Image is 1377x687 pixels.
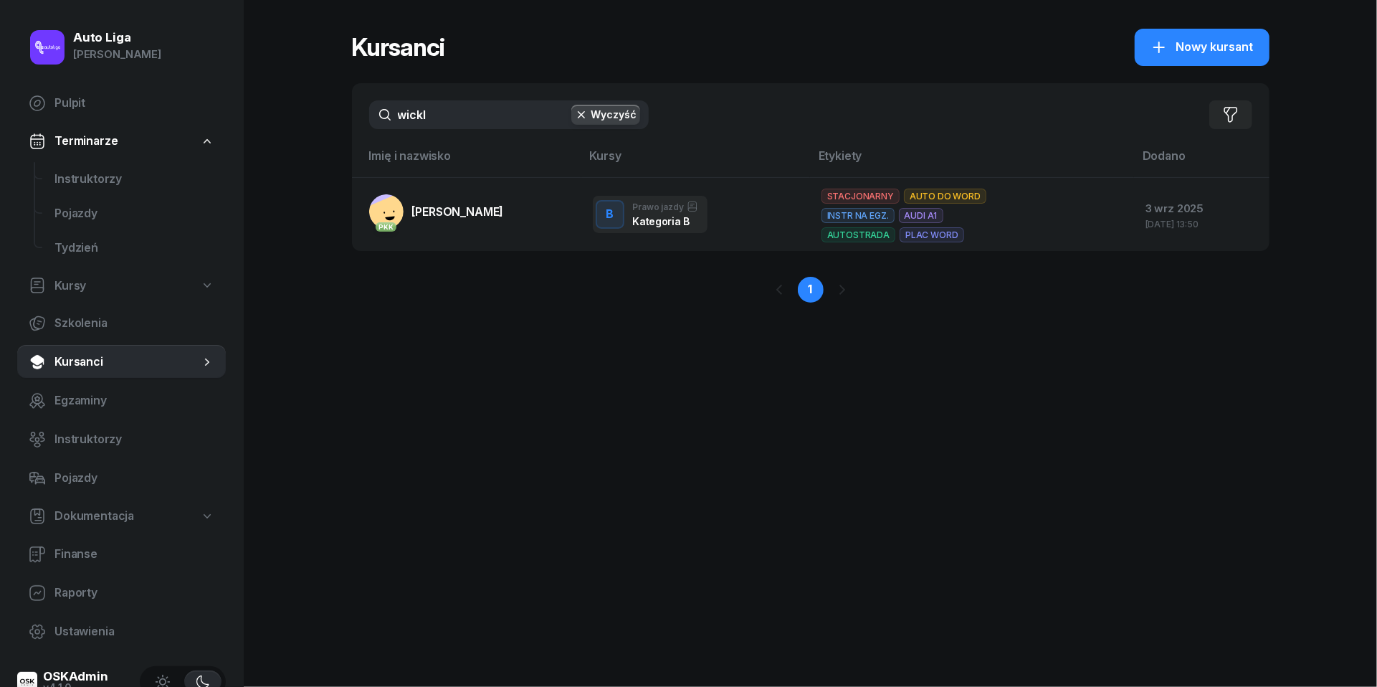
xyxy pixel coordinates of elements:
span: AUTO DO WORD [904,189,986,204]
a: Szkolenia [17,306,226,341]
span: Finanse [54,545,214,564]
a: Kursy [17,270,226,303]
a: Tydzień [43,231,226,265]
span: Nowy kursant [1176,38,1254,57]
input: Szukaj [369,100,649,129]
a: Dokumentacja [17,500,226,533]
span: Egzaminy [54,392,214,410]
span: AUTOSTRADA [821,227,895,242]
span: INSTR NA EGZ. [821,208,895,223]
span: [PERSON_NAME] [412,204,504,219]
a: Pulpit [17,86,226,120]
div: PKK [376,222,396,232]
a: Raporty [17,576,226,610]
h1: Kursanci [352,34,445,60]
div: B [600,202,619,227]
span: Szkolenia [54,314,214,333]
span: Kursanci [54,353,200,371]
a: Pojazdy [43,196,226,231]
span: STACJONARNY [821,189,900,204]
div: [PERSON_NAME] [73,45,161,64]
th: Etykiety [810,146,1134,177]
div: OSKAdmin [43,671,108,683]
span: PLAC WORD [900,227,964,242]
a: Kursanci [17,345,226,379]
span: Kursy [54,277,86,295]
span: Dokumentacja [54,507,134,526]
a: 1 [798,277,824,303]
button: Wyczyść [571,105,640,125]
a: Ustawienia [17,615,226,649]
th: Imię i nazwisko [352,146,581,177]
div: Prawo jazdy [633,201,698,212]
a: Egzaminy [17,384,226,418]
a: Terminarze [17,125,226,158]
div: [DATE] 13:50 [1145,219,1258,229]
th: Kursy [581,146,810,177]
div: Kategoria B [633,215,698,227]
span: Tydzień [54,239,214,257]
span: Pojazdy [54,469,214,488]
a: Instruktorzy [17,422,226,457]
span: Pulpit [54,94,214,113]
span: Raporty [54,584,214,602]
a: Finanse [17,537,226,572]
span: Terminarze [54,132,118,151]
span: Ustawienia [54,622,214,641]
a: Instruktorzy [43,162,226,196]
span: Instruktorzy [54,430,214,449]
a: PKK[PERSON_NAME] [369,194,504,229]
div: 3 wrz 2025 [1145,199,1258,218]
button: Nowy kursant [1135,29,1269,66]
span: Instruktorzy [54,170,214,189]
th: Dodano [1134,146,1269,177]
span: Pojazdy [54,204,214,223]
button: B [596,200,624,229]
a: Pojazdy [17,461,226,496]
div: Auto Liga [73,32,161,44]
span: AUDI A1 [899,208,943,223]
